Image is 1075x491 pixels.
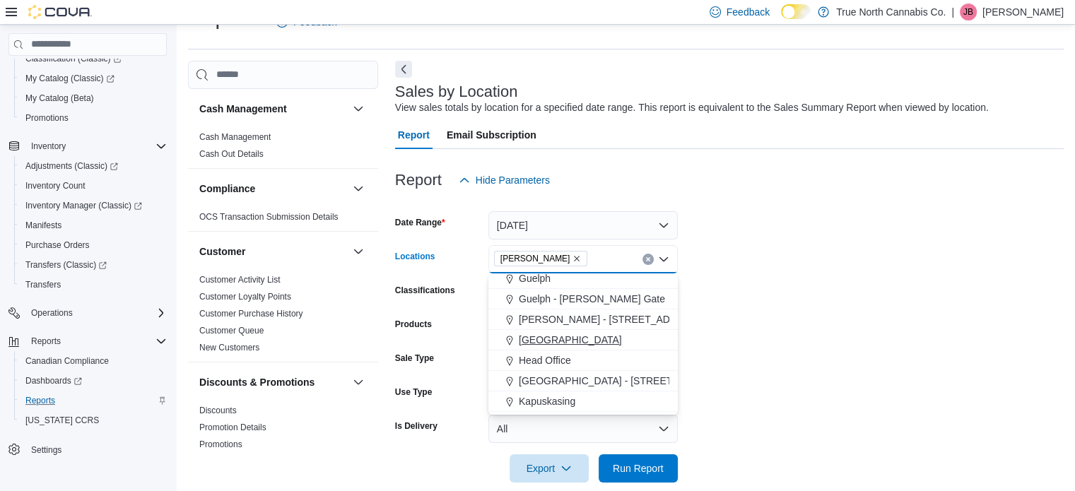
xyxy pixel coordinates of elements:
[14,176,172,196] button: Inventory Count
[25,442,67,459] a: Settings
[188,208,378,231] div: Compliance
[350,180,367,197] button: Compliance
[188,271,378,362] div: Customer
[20,353,167,369] span: Canadian Compliance
[20,177,167,194] span: Inventory Count
[488,330,678,350] button: [GEOGRAPHIC_DATA]
[14,108,172,128] button: Promotions
[3,331,172,351] button: Reports
[20,392,167,409] span: Reports
[199,131,271,143] span: Cash Management
[25,440,167,458] span: Settings
[20,50,127,67] a: Classification (Classic)
[488,412,678,432] button: Kitchener
[199,148,264,160] span: Cash Out Details
[20,197,148,214] a: Inventory Manager (Classic)
[14,196,172,215] a: Inventory Manager (Classic)
[519,271,551,285] span: Guelph
[20,237,167,254] span: Purchase Orders
[510,454,589,483] button: Export
[199,439,242,449] a: Promotions
[453,166,556,194] button: Hide Parameters
[20,412,105,429] a: [US_STATE] CCRS
[20,392,61,409] a: Reports
[199,309,303,319] a: Customer Purchase History
[781,19,782,20] span: Dark Mode
[25,304,167,321] span: Operations
[395,172,442,189] h3: Report
[395,319,432,330] label: Products
[599,454,678,483] button: Run Report
[25,333,167,350] span: Reports
[20,197,167,214] span: Inventory Manager (Classic)
[395,61,412,78] button: Next
[963,4,973,20] span: JB
[25,180,86,191] span: Inventory Count
[447,121,536,149] span: Email Subscription
[14,49,172,69] a: Classification (Classic)
[20,110,74,126] a: Promotions
[3,303,172,323] button: Operations
[199,375,347,389] button: Discounts & Promotions
[199,102,347,116] button: Cash Management
[488,391,678,412] button: Kapuskasing
[488,415,678,443] button: All
[25,304,78,321] button: Operations
[613,461,664,475] span: Run Report
[25,160,118,172] span: Adjustments (Classic)
[199,326,264,336] a: Customer Queue
[25,220,61,231] span: Manifests
[25,333,66,350] button: Reports
[519,292,665,306] span: Guelph - [PERSON_NAME] Gate
[20,256,167,273] span: Transfers (Classic)
[395,386,432,398] label: Use Type
[25,138,167,155] span: Inventory
[20,158,167,174] span: Adjustments (Classic)
[199,325,264,336] span: Customer Queue
[519,353,571,367] span: Head Office
[199,275,281,285] a: Customer Activity List
[488,350,678,371] button: Head Office
[494,251,588,266] span: Aylmer
[20,90,167,107] span: My Catalog (Beta)
[14,156,172,176] a: Adjustments (Classic)
[3,136,172,156] button: Inventory
[14,235,172,255] button: Purchase Orders
[199,292,291,302] a: Customer Loyalty Points
[836,4,946,20] p: True North Cannabis Co.
[395,217,445,228] label: Date Range
[960,4,977,20] div: Jeff Butcher
[395,251,435,262] label: Locations
[199,211,339,223] span: OCS Transaction Submission Details
[199,291,291,302] span: Customer Loyalty Points
[488,211,678,239] button: [DATE]
[20,276,66,293] a: Transfers
[476,173,550,187] span: Hide Parameters
[488,309,678,330] button: [PERSON_NAME] - [STREET_ADDRESS]
[31,444,61,456] span: Settings
[395,420,437,432] label: Is Delivery
[31,141,66,152] span: Inventory
[519,333,622,347] span: [GEOGRAPHIC_DATA]
[25,259,107,271] span: Transfers (Classic)
[188,402,378,459] div: Discounts & Promotions
[25,93,94,104] span: My Catalog (Beta)
[20,70,167,87] span: My Catalog (Classic)
[500,252,570,266] span: [PERSON_NAME]
[199,149,264,159] a: Cash Out Details
[199,308,303,319] span: Customer Purchase History
[25,53,122,64] span: Classification (Classic)
[14,410,172,430] button: [US_STATE] CCRS
[199,375,315,389] h3: Discounts & Promotions
[199,422,266,433] span: Promotion Details
[20,217,167,234] span: Manifests
[572,254,581,263] button: Remove Aylmer from selection in this group
[25,239,90,251] span: Purchase Orders
[199,405,237,416] span: Discounts
[519,394,575,408] span: Kapuskasing
[395,285,455,296] label: Classifications
[350,243,367,260] button: Customer
[395,100,989,115] div: View sales totals by location for a specified date range. This report is equivalent to the Sales ...
[25,375,82,386] span: Dashboards
[199,182,255,196] h3: Compliance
